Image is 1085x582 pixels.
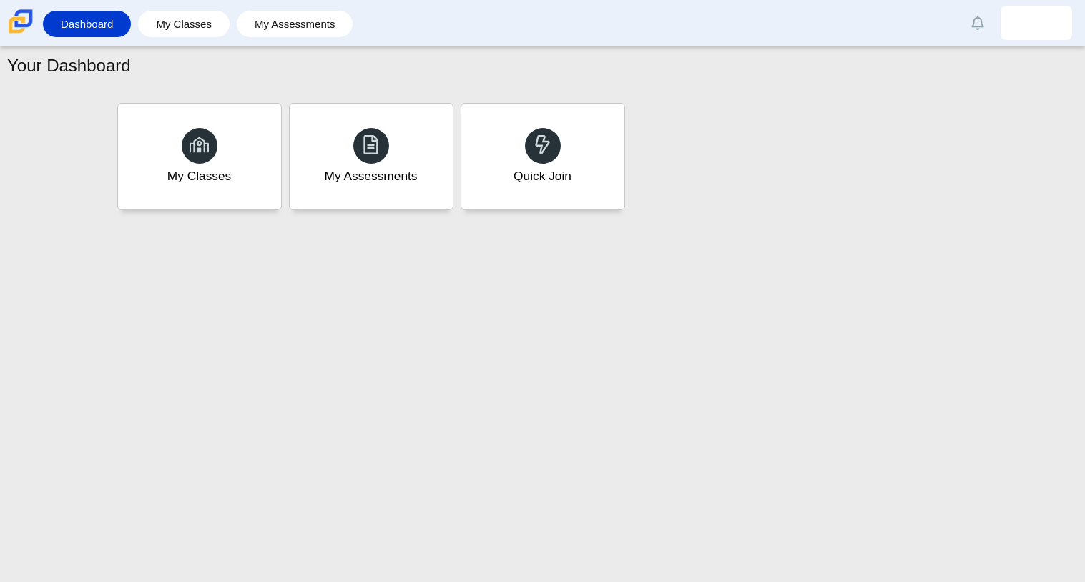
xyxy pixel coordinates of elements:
[1001,6,1072,40] a: isiah.posey-willia.7jungM
[461,103,625,210] a: Quick Join
[7,54,131,78] h1: Your Dashboard
[962,7,993,39] a: Alerts
[325,167,418,185] div: My Assessments
[1025,11,1048,34] img: isiah.posey-willia.7jungM
[6,26,36,39] a: Carmen School of Science & Technology
[50,11,124,37] a: Dashboard
[167,167,232,185] div: My Classes
[244,11,346,37] a: My Assessments
[6,6,36,36] img: Carmen School of Science & Technology
[117,103,282,210] a: My Classes
[514,167,571,185] div: Quick Join
[289,103,453,210] a: My Assessments
[145,11,222,37] a: My Classes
